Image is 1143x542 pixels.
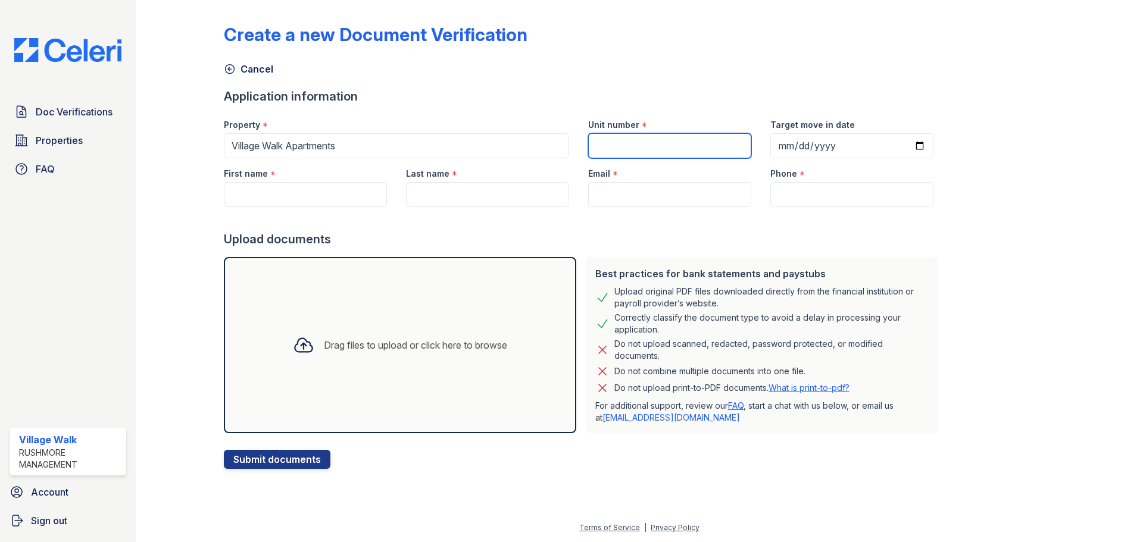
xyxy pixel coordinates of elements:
[770,168,797,180] label: Phone
[614,364,805,378] div: Do not combine multiple documents into one file.
[224,450,330,469] button: Submit documents
[10,100,126,124] a: Doc Verifications
[588,119,639,131] label: Unit number
[36,133,83,148] span: Properties
[644,523,647,532] div: |
[406,168,449,180] label: Last name
[5,509,131,532] a: Sign out
[224,24,527,45] div: Create a new Document Verification
[614,382,850,394] p: Do not upload print-to-PDF documents.
[224,62,273,76] a: Cancel
[31,485,68,499] span: Account
[10,129,126,152] a: Properties
[36,162,55,176] span: FAQ
[19,447,121,471] div: Rushmore Management
[224,168,268,180] label: First name
[728,400,744,411] a: FAQ
[36,105,113,119] span: Doc Verifications
[602,412,740,422] a: [EMAIL_ADDRESS][DOMAIN_NAME]
[595,400,929,424] p: For additional support, review our , start a chat with us below, or email us at
[5,38,131,62] img: CE_Logo_Blue-a8612792a0a2168367f1c8372b55b34899dd931a85d93a1a3d3e32e68fde9ad4.png
[614,312,929,336] div: Correctly classify the document type to avoid a delay in processing your application.
[579,523,640,532] a: Terms of Service
[588,168,610,180] label: Email
[595,267,929,281] div: Best practices for bank statements and paystubs
[224,88,943,105] div: Application information
[10,157,126,181] a: FAQ
[5,480,131,504] a: Account
[224,231,943,247] div: Upload documents
[651,523,699,532] a: Privacy Policy
[769,383,850,393] a: What is print-to-pdf?
[770,119,855,131] label: Target move in date
[324,338,507,352] div: Drag files to upload or click here to browse
[614,286,929,309] div: Upload original PDF files downloaded directly from the financial institution or payroll provider’...
[31,513,67,528] span: Sign out
[614,338,929,362] div: Do not upload scanned, redacted, password protected, or modified documents.
[224,119,260,131] label: Property
[19,433,121,447] div: Village Walk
